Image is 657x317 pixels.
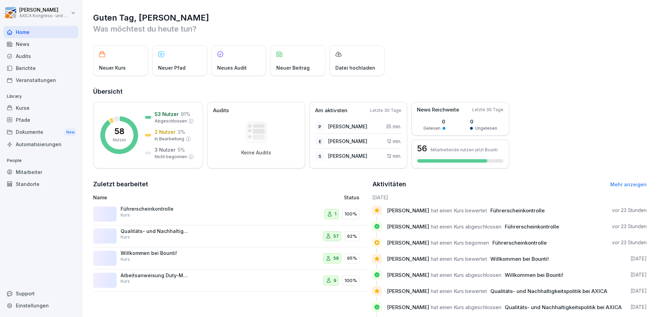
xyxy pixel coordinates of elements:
[99,64,126,71] p: Neuer Kurs
[423,118,445,125] p: 0
[328,152,367,160] p: [PERSON_NAME]
[3,138,78,150] a: Automatisierungen
[505,272,563,278] span: Willkommen bei Bounti!
[3,166,78,178] a: Mitarbeiter
[631,255,647,262] p: [DATE]
[470,118,497,125] p: 0
[612,239,647,246] p: vor 23 Stunden
[423,125,441,131] p: Gelesen
[417,106,459,114] p: News Reichweite
[93,87,647,96] h2: Übersicht
[3,155,78,166] p: People
[93,194,265,201] p: Name
[431,147,498,152] p: Mitarbeitende nutzen jetzt Bounti
[431,288,487,294] span: hat einen Kurs bewertet
[344,194,359,201] p: Status
[431,207,487,214] span: hat einen Kurs bewertet
[490,256,549,262] span: Willkommen bei Bounti!
[612,223,647,230] p: vor 23 Stunden
[19,13,69,18] p: AXICA Kongress- und Tagungszentrum Pariser Platz 3 GmbH
[345,277,357,284] p: 100%
[93,225,368,248] a: Qualitäts- und Nachhaltigkeitspolitik bei AXICAKurs5792%
[333,233,339,240] p: 57
[372,179,406,189] h2: Aktivitäten
[3,114,78,126] a: Pfade
[3,102,78,114] a: Kurse
[121,228,189,234] p: Qualitäts- und Nachhaltigkeitspolitik bei AXICA
[158,64,186,71] p: Neuer Pfad
[490,288,607,294] span: Qualitäts- und Nachhaltigkeitspolitik bei AXICA
[93,23,647,34] p: Was möchtest du heute tun?
[328,138,367,145] p: [PERSON_NAME]
[3,26,78,38] a: Home
[178,146,185,153] p: 5 %
[3,62,78,74] a: Berichte
[93,270,368,292] a: Arbeitsanweisung Duty-ManagerKurs9100%
[387,304,429,310] span: [PERSON_NAME]
[3,300,78,312] a: Einstellungen
[155,128,176,136] p: 2 Nutzer
[113,137,126,143] p: Nutzer
[347,233,357,240] p: 92%
[387,272,429,278] span: [PERSON_NAME]
[372,194,647,201] h6: [DATE]
[121,234,130,240] p: Kurs
[417,144,427,153] h3: 56
[315,137,325,146] div: E
[492,239,547,246] span: Führerscheinkontrolle
[3,38,78,50] a: News
[431,239,489,246] span: hat einen Kurs begonnen
[333,255,339,262] p: 58
[121,206,189,212] p: Führerscheinkontrolle
[431,304,501,310] span: hat einen Kurs abgeschlossen
[155,136,184,142] p: In Bearbeitung
[610,181,647,187] a: Mehr anzeigen
[155,110,179,118] p: 53 Nutzer
[3,178,78,190] div: Standorte
[505,223,559,230] span: Führerscheinkontrolle
[19,7,69,13] p: [PERSON_NAME]
[345,211,357,218] p: 100%
[631,287,647,294] p: [DATE]
[121,272,189,279] p: Arbeitsanweisung Duty-Manager
[387,288,429,294] span: [PERSON_NAME]
[335,211,336,218] p: 1
[370,107,401,114] p: Letzte 30 Tage
[121,212,130,218] p: Kurs
[472,107,503,113] p: Letzte 30 Tage
[65,128,76,136] div: New
[3,50,78,62] a: Audits
[387,138,401,145] p: 12 min.
[631,271,647,278] p: [DATE]
[114,127,124,136] p: 58
[93,247,368,270] a: Willkommen bei Bounti!Kurs5895%
[431,272,501,278] span: hat einen Kurs abgeschlossen
[3,287,78,300] div: Support
[505,304,622,310] span: Qualitäts- und Nachhaltigkeitspolitik bei AXICA
[490,207,545,214] span: Führerscheinkontrolle
[121,278,130,284] p: Kurs
[155,154,187,160] p: Nicht begonnen
[121,250,189,256] p: Willkommen bei Bounti!
[631,304,647,310] p: [DATE]
[347,255,357,262] p: 95%
[328,123,367,130] p: [PERSON_NAME]
[387,207,429,214] span: [PERSON_NAME]
[93,203,368,225] a: FührerscheinkontrolleKurs1100%
[315,151,325,161] div: S
[3,126,78,139] a: DokumenteNew
[431,223,501,230] span: hat einen Kurs abgeschlossen
[121,256,130,262] p: Kurs
[213,107,229,115] p: Audits
[155,118,187,124] p: Abgeschlossen
[93,179,368,189] h2: Zuletzt bearbeitet
[335,64,375,71] p: Datei hochladen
